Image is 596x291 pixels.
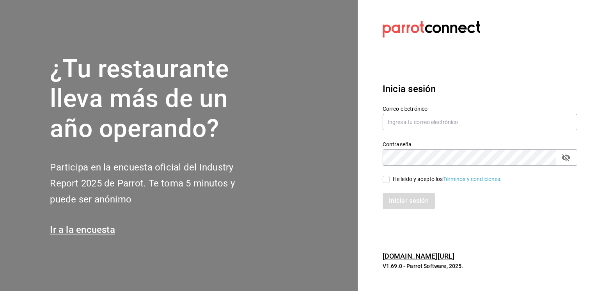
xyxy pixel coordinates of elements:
[50,54,261,144] h1: ¿Tu restaurante lleva más de un año operando?
[393,175,502,183] div: He leído y acepto los
[383,106,577,111] label: Correo electrónico
[50,160,261,207] h2: Participa en la encuesta oficial del Industry Report 2025 de Parrot. Te toma 5 minutos y puede se...
[383,252,454,260] a: [DOMAIN_NAME][URL]
[50,224,115,235] a: Ir a la encuesta
[383,114,577,130] input: Ingresa tu correo electrónico
[443,176,502,182] a: Términos y condiciones.
[383,82,577,96] h3: Inicia sesión
[383,141,577,147] label: Contraseña
[559,151,573,164] button: passwordField
[383,262,577,270] p: V1.69.0 - Parrot Software, 2025.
